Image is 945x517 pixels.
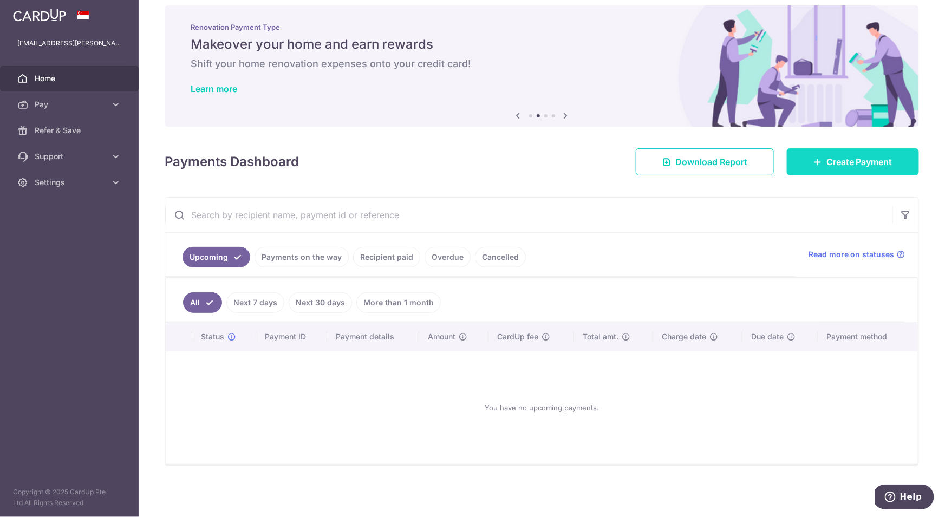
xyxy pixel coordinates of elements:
[809,249,895,260] span: Read more on statuses
[751,331,784,342] span: Due date
[191,23,893,31] p: Renovation Payment Type
[356,292,441,313] a: More than 1 month
[255,247,349,267] a: Payments on the way
[165,198,892,232] input: Search by recipient name, payment id or reference
[675,155,747,168] span: Download Report
[875,485,934,512] iframe: Opens a widget where you can find more information
[353,247,420,267] a: Recipient paid
[636,148,774,175] a: Download Report
[191,83,237,94] a: Learn more
[17,38,121,49] p: [EMAIL_ADDRESS][PERSON_NAME][DOMAIN_NAME]
[809,249,905,260] a: Read more on statuses
[787,148,919,175] a: Create Payment
[35,125,106,136] span: Refer & Save
[165,152,299,172] h4: Payments Dashboard
[497,331,538,342] span: CardUp fee
[35,151,106,162] span: Support
[35,73,106,84] span: Home
[425,247,471,267] a: Overdue
[183,247,250,267] a: Upcoming
[826,155,892,168] span: Create Payment
[662,331,706,342] span: Charge date
[35,177,106,188] span: Settings
[226,292,284,313] a: Next 7 days
[428,331,455,342] span: Amount
[165,5,919,127] img: Renovation banner
[818,323,918,351] th: Payment method
[191,57,893,70] h6: Shift your home renovation expenses onto your credit card!
[583,331,618,342] span: Total amt.
[13,9,66,22] img: CardUp
[289,292,352,313] a: Next 30 days
[35,99,106,110] span: Pay
[183,292,222,313] a: All
[256,323,327,351] th: Payment ID
[201,331,224,342] span: Status
[327,323,419,351] th: Payment details
[179,360,905,455] div: You have no upcoming payments.
[191,36,893,53] h5: Makeover your home and earn rewards
[475,247,526,267] a: Cancelled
